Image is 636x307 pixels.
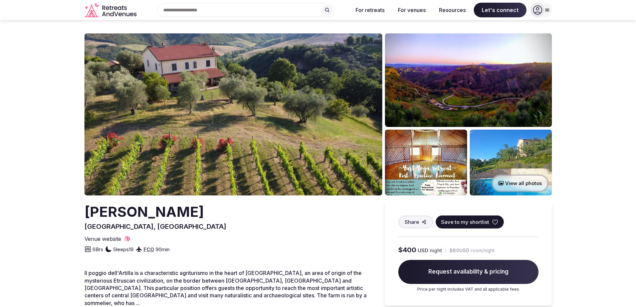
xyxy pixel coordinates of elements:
svg: Retreats and Venues company logo [84,3,138,18]
img: Venue gallery photo [470,130,552,195]
img: Venue cover photo [84,33,382,195]
span: room/night [471,247,494,254]
button: Share [398,215,433,228]
span: Save to my shortlist [441,218,489,225]
a: Venue website [84,235,131,243]
p: Price per night includes VAT and all applicable fees [398,287,539,292]
span: night [430,247,442,254]
button: For venues [393,3,431,17]
div: | [445,247,447,254]
a: Visit the homepage [84,3,138,18]
a: FCO [144,246,154,253]
img: Venue gallery photo [385,130,467,195]
button: View all photos [491,174,549,192]
span: USD [418,247,428,254]
button: For retreats [350,3,390,17]
span: 90 min [156,246,170,253]
span: 6 Brs [92,246,103,253]
span: Let's connect [474,3,526,17]
span: Venue website [84,235,121,243]
span: Sleeps 19 [113,246,134,253]
span: [GEOGRAPHIC_DATA], [GEOGRAPHIC_DATA] [84,222,226,231]
span: Request availability & pricing [398,260,539,284]
span: $60 USD [449,247,469,254]
button: Save to my shortlist [436,215,504,228]
button: Resources [434,3,471,17]
img: Venue gallery photo [385,33,552,127]
span: $400 [398,245,416,255]
span: Il poggio dell'Artilla is a characteristic agriturismo in the heart of [GEOGRAPHIC_DATA], an area... [84,270,367,306]
span: Share [405,218,419,225]
h2: [PERSON_NAME] [84,202,226,222]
